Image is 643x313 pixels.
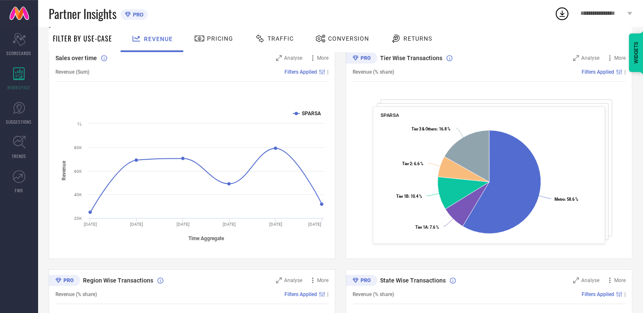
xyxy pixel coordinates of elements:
text: 20K [74,216,82,221]
text: : 58.6 % [555,197,579,202]
span: Sales over time [55,55,97,61]
span: Revenue (% share) [353,291,394,297]
text: 1L [77,122,82,126]
text: [DATE] [269,222,282,227]
span: Revenue (% share) [353,69,394,75]
tspan: Time Aggregate [188,235,224,241]
text: : 16.8 % [411,127,450,131]
div: Premium [49,275,80,288]
span: Tier Wise Transactions [380,55,442,61]
span: WORKSPACE [8,84,31,91]
span: SCORECARDS [7,50,32,56]
tspan: Metro [555,197,565,202]
span: Region Wise Transactions [83,277,153,284]
text: [DATE] [309,222,322,227]
div: Premium [346,53,377,65]
tspan: Revenue [61,161,67,181]
text: 60K [74,169,82,174]
span: Analyse [581,55,599,61]
text: SPARSA [302,111,321,116]
span: | [327,291,328,297]
span: Pricing [207,35,233,42]
span: More [317,277,328,283]
svg: Zoom [276,55,282,61]
span: | [327,69,328,75]
span: Filters Applied [284,69,317,75]
tspan: Tier 3 & Others [411,127,437,131]
span: Analyse [284,277,302,283]
tspan: Tier 2 [402,161,412,166]
text: [DATE] [84,222,97,227]
span: TRENDS [12,153,26,159]
span: | [624,291,626,297]
text: [DATE] [223,222,236,227]
span: FWD [15,187,23,194]
text: [DATE] [177,222,190,227]
span: More [614,55,626,61]
span: Analyse [284,55,302,61]
span: Filters Applied [582,69,614,75]
div: Premium [346,275,377,288]
text: 80K [74,145,82,150]
tspan: Tier 1A [415,225,428,230]
text: : 7.6 % [415,225,439,230]
span: Revenue (% share) [55,291,97,297]
tspan: Tier 1B [396,194,408,199]
span: More [317,55,328,61]
span: More [614,277,626,283]
span: | [624,69,626,75]
div: Open download list [555,6,570,21]
span: Filters Applied [582,291,614,297]
span: Revenue (Sum) [55,69,89,75]
svg: Zoom [276,277,282,283]
svg: Zoom [573,277,579,283]
text: 40K [74,192,82,197]
span: Filters Applied [284,291,317,297]
span: SPARSA [381,112,399,118]
span: Conversion [328,35,369,42]
span: PRO [131,11,144,18]
span: Partner Insights [49,5,116,22]
text: [DATE] [130,222,144,227]
span: Filter By Use-Case [53,33,112,44]
span: Revenue [144,36,173,42]
text: : 6.6 % [402,161,423,166]
span: State Wise Transactions [380,277,446,284]
span: SUGGESTIONS [6,119,32,125]
svg: Zoom [573,55,579,61]
span: Traffic [268,35,294,42]
text: : 10.4 % [396,194,422,199]
span: Analyse [581,277,599,283]
span: Returns [403,35,432,42]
